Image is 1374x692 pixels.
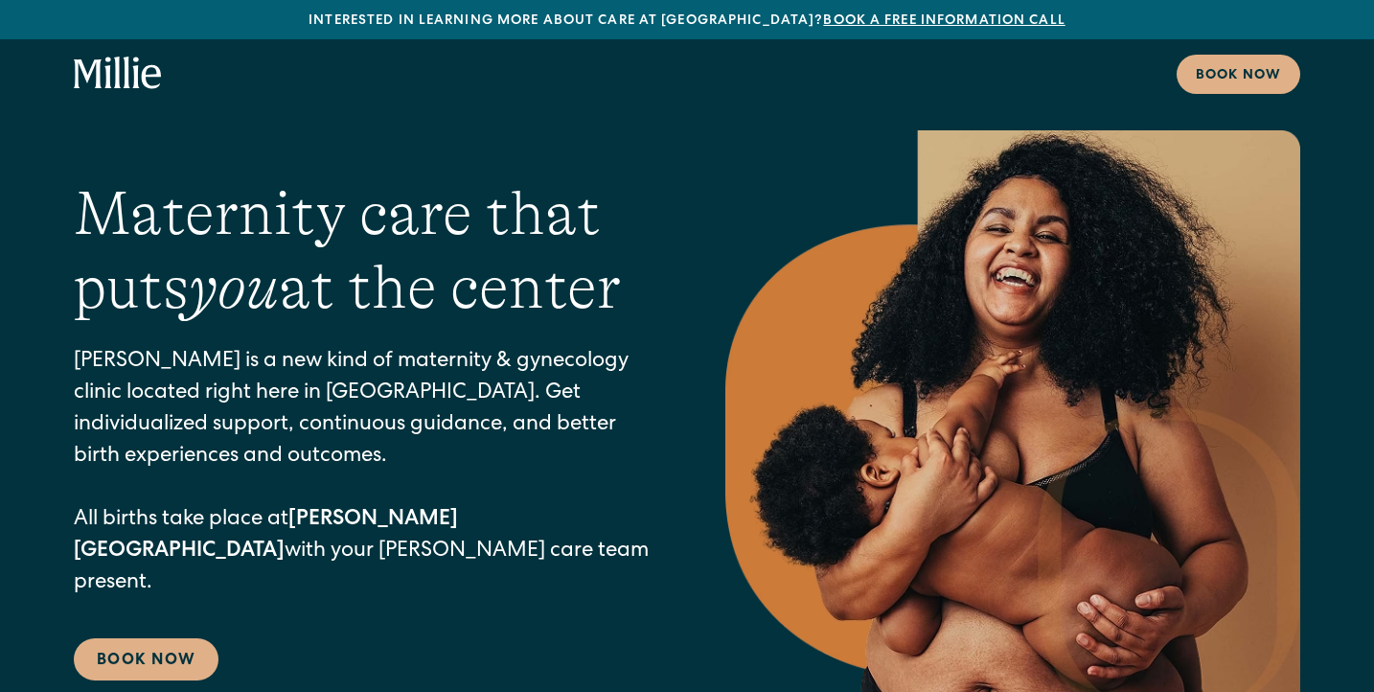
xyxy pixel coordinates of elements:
[74,347,649,600] p: [PERSON_NAME] is a new kind of maternity & gynecology clinic located right here in [GEOGRAPHIC_DA...
[189,253,279,322] em: you
[74,57,162,91] a: home
[823,14,1065,28] a: Book a free information call
[1196,66,1281,86] div: Book now
[1177,55,1300,94] a: Book now
[74,177,649,325] h1: Maternity care that puts at the center
[74,638,218,680] a: Book Now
